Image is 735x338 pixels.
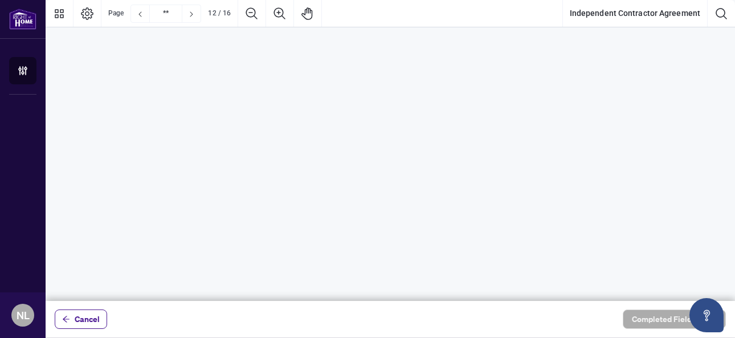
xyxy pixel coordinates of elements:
span: NL [17,307,30,323]
img: logo [9,9,36,30]
button: Open asap [689,298,724,332]
button: Cancel [55,310,107,329]
span: arrow-left [62,315,70,323]
span: Cancel [75,310,100,328]
button: Completed Fields 0 of 1 [623,310,726,329]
